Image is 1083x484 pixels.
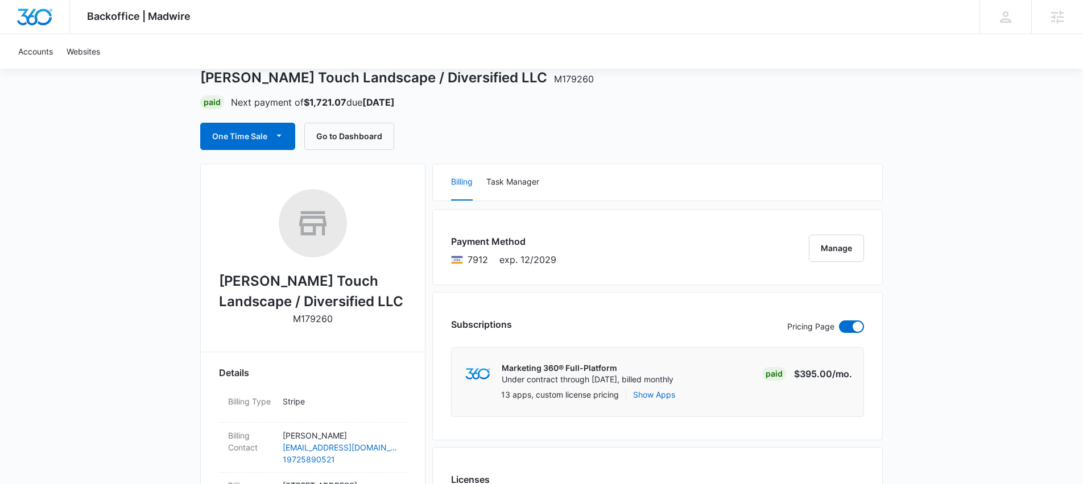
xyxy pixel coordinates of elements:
[362,97,395,108] strong: [DATE]
[465,368,490,380] img: marketing360Logo
[809,235,864,262] button: Manage
[11,34,60,69] a: Accounts
[451,318,512,331] h3: Subscriptions
[283,395,398,407] p: Stripe
[200,69,594,86] h1: [PERSON_NAME] Touch Landscape / Diversified LLC
[231,95,395,109] p: Next payment of due
[501,389,619,400] p: 13 apps, custom license pricing
[468,253,488,266] span: Visa ending with
[502,374,673,385] p: Under contract through [DATE], billed monthly
[200,123,295,150] button: One Time Sale
[304,97,346,108] strong: $1,721.07
[304,123,394,150] button: Go to Dashboard
[451,235,556,248] h3: Payment Method
[200,95,224,109] div: Paid
[794,367,852,381] p: $395.00
[219,389,407,423] div: Billing TypeStripe
[219,423,407,473] div: Billing Contact[PERSON_NAME][EMAIL_ADDRESS][DOMAIN_NAME]19725890521
[283,429,398,441] p: [PERSON_NAME]
[293,312,333,326] p: M179260
[219,271,407,312] h2: [PERSON_NAME] Touch Landscape / Diversified LLC
[486,164,539,201] button: Task Manager
[502,362,673,374] p: Marketing 360® Full-Platform
[554,73,594,85] span: M179260
[283,453,398,465] a: 19725890521
[451,164,473,201] button: Billing
[832,368,852,379] span: /mo.
[283,441,398,453] a: [EMAIL_ADDRESS][DOMAIN_NAME]
[60,34,107,69] a: Websites
[228,429,274,453] dt: Billing Contact
[228,395,274,407] dt: Billing Type
[787,320,834,333] p: Pricing Page
[219,366,249,379] span: Details
[499,253,556,266] span: exp. 12/2029
[762,367,786,381] div: Paid
[633,389,675,400] button: Show Apps
[87,10,191,22] span: Backoffice | Madwire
